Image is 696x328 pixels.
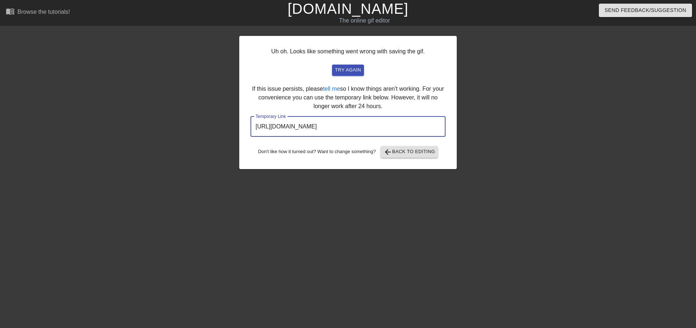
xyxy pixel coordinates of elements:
[323,86,340,92] a: tell me
[384,148,435,156] span: Back to Editing
[6,7,70,18] a: Browse the tutorials!
[17,9,70,15] div: Browse the tutorials!
[605,6,686,15] span: Send Feedback/Suggestion
[287,1,408,17] a: [DOMAIN_NAME]
[250,116,446,137] input: bare
[236,16,493,25] div: The online gif editor
[599,4,692,17] button: Send Feedback/Suggestion
[250,146,446,158] div: Don't like how it turned out? Want to change something?
[384,148,392,156] span: arrow_back
[6,7,14,16] span: menu_book
[335,66,361,74] span: try again
[332,65,364,76] button: try again
[239,36,457,169] div: Uh oh. Looks like something went wrong with saving the gif. If this issue persists, please so I k...
[381,146,438,158] button: Back to Editing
